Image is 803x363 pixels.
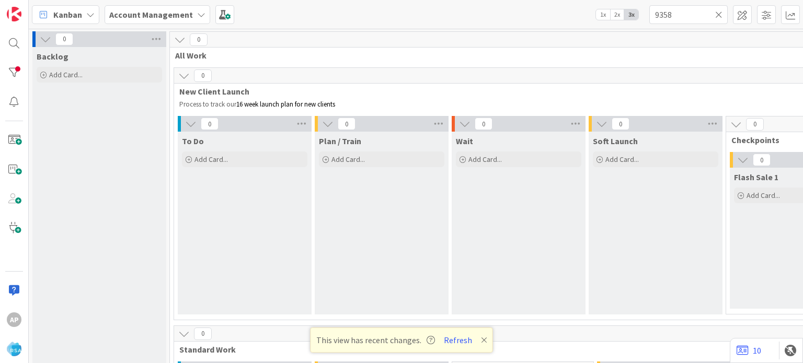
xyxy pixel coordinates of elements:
[610,9,624,20] span: 2x
[37,51,68,62] span: Backlog
[475,118,492,130] span: 0
[737,344,761,357] a: 10
[747,191,780,200] span: Add Card...
[593,136,638,146] span: Soft Launch
[624,9,638,20] span: 3x
[55,33,73,45] span: 0
[649,5,728,24] input: Quick Filter...
[7,312,21,327] div: Ap
[194,155,228,164] span: Add Card...
[605,155,639,164] span: Add Card...
[753,154,771,166] span: 0
[53,8,82,21] span: Kanban
[194,327,212,340] span: 0
[7,342,21,356] img: avatar
[182,136,204,146] span: To Do
[201,118,219,130] span: 0
[456,136,473,146] span: Wait
[596,9,610,20] span: 1x
[109,9,193,20] b: Account Management
[746,118,764,131] span: 0
[734,172,778,182] span: Flash Sale 1
[612,118,629,130] span: 0
[194,69,212,82] span: 0
[338,118,355,130] span: 0
[7,7,21,21] img: Visit kanbanzone.com
[331,155,365,164] span: Add Card...
[236,100,335,109] span: 16 week launch plan for new clients
[468,155,502,164] span: Add Card...
[440,333,476,347] button: Refresh
[319,136,361,146] span: Plan / Train
[316,334,435,346] span: This view has recent changes.
[190,33,208,46] span: 0
[49,70,83,79] span: Add Card...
